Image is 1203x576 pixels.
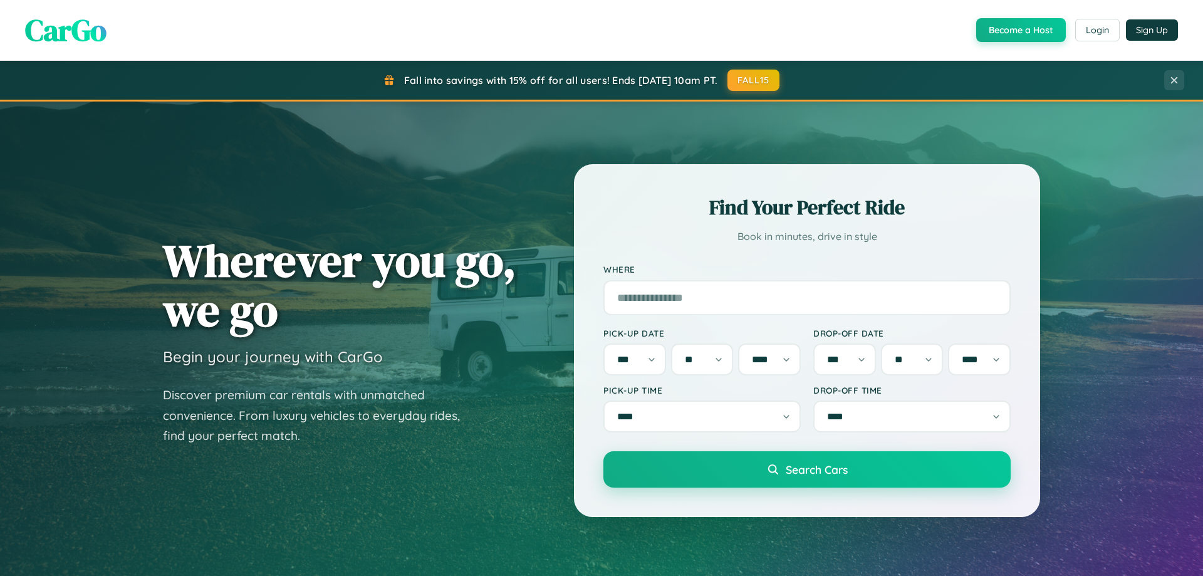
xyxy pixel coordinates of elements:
button: Search Cars [603,451,1011,488]
p: Book in minutes, drive in style [603,228,1011,246]
label: Pick-up Date [603,328,801,338]
button: Login [1075,19,1120,41]
button: FALL15 [727,70,780,91]
label: Drop-off Time [813,385,1011,395]
label: Drop-off Date [813,328,1011,338]
button: Become a Host [976,18,1066,42]
label: Where [603,264,1011,275]
span: Search Cars [786,463,848,476]
label: Pick-up Time [603,385,801,395]
h3: Begin your journey with CarGo [163,347,383,366]
button: Sign Up [1126,19,1178,41]
h2: Find Your Perfect Ride [603,194,1011,221]
span: CarGo [25,9,107,51]
h1: Wherever you go, we go [163,236,516,335]
span: Fall into savings with 15% off for all users! Ends [DATE] 10am PT. [404,74,718,86]
p: Discover premium car rentals with unmatched convenience. From luxury vehicles to everyday rides, ... [163,385,476,446]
